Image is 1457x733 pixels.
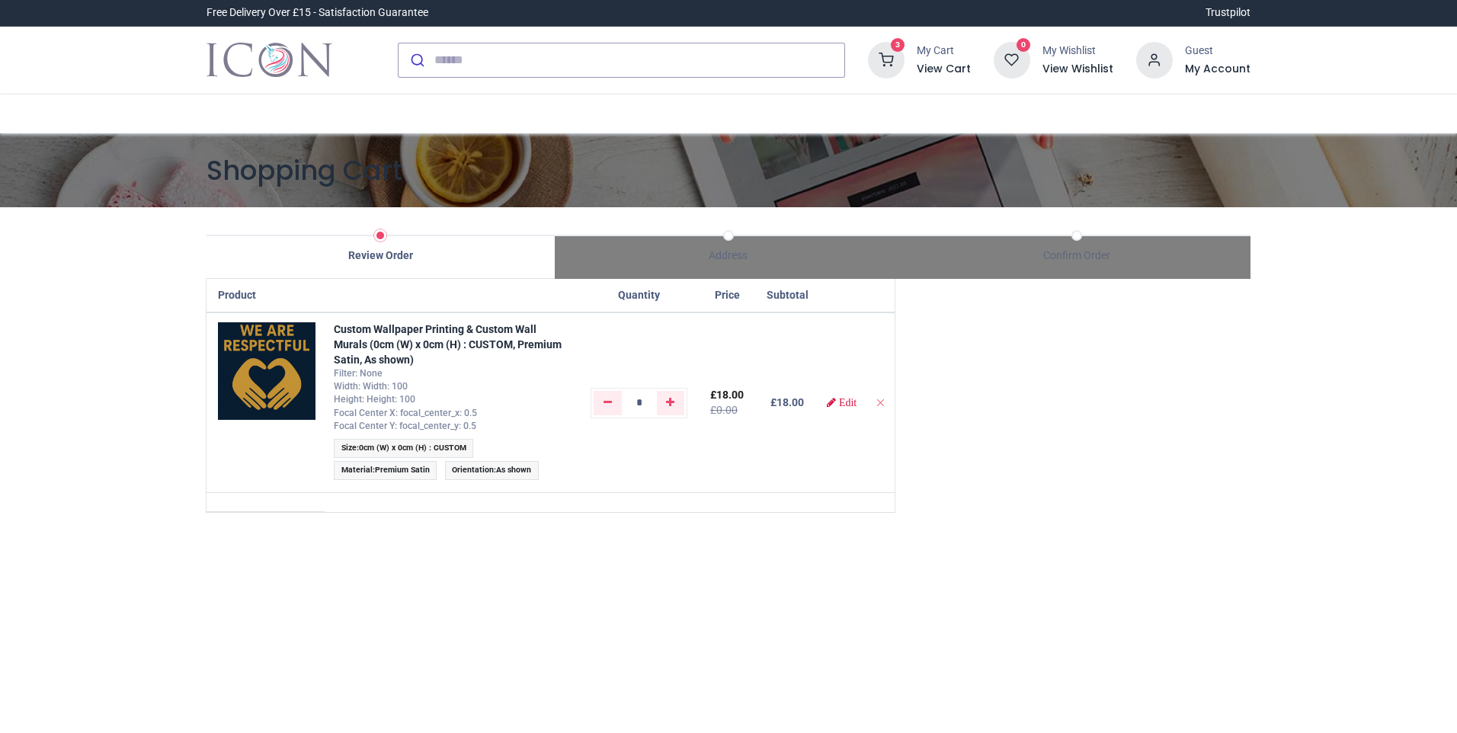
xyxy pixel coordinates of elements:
[710,404,738,416] del: £
[618,289,660,301] span: Quantity
[452,465,494,475] span: Orientation
[207,5,428,21] div: Free Delivery Over £15 - Satisfaction Guarantee
[777,396,804,408] span: 18.00
[902,248,1250,264] div: Confirm Order
[757,279,818,313] th: Subtotal
[555,248,903,264] div: Address
[334,421,476,431] span: Focal Center Y: focal_center_y: 0.5
[1185,62,1250,77] a: My Account
[334,368,383,379] span: Filter: None
[334,439,473,458] span: :
[594,391,622,415] a: Remove one
[917,43,971,59] div: My Cart
[341,443,357,453] span: Size
[994,53,1030,65] a: 0
[207,248,555,264] div: Review Order
[207,152,1250,189] h1: Shopping Cart
[445,461,539,480] span: :
[207,39,332,82] a: Logo of Icon Wall Stickers
[334,408,477,418] span: Focal Center X: focal_center_x: 0.5
[334,323,562,365] a: Custom Wallpaper Printing & Custom Wall Murals (0cm (W) x 0cm (H) : CUSTOM, Premium Satin, As shown)
[868,53,905,65] a: 3
[1042,43,1113,59] div: My Wishlist
[341,465,373,475] span: Material
[716,404,738,416] span: 0.00
[359,443,466,453] span: 0cm (W) x 0cm (H) : CUSTOM
[875,396,885,408] a: Remove from cart
[496,465,531,475] span: As shown
[334,381,408,392] span: Width: Width: 100
[696,279,757,313] th: Price
[710,389,744,401] span: £
[1185,43,1250,59] div: Guest
[399,43,434,77] button: Submit
[207,39,332,82] img: Icon Wall Stickers
[891,38,905,53] sup: 3
[839,397,857,408] span: Edit
[1042,62,1113,77] a: View Wishlist
[334,461,437,480] span: :
[375,465,430,475] span: Premium Satin
[334,394,415,405] span: Height: Height: 100
[827,397,857,408] a: Edit
[917,62,971,77] a: View Cart
[218,322,315,420] img: JzDHPAAAAAZJREFUAwAg3y1HWBc4gQAAAABJRU5ErkJggg==
[1017,38,1031,53] sup: 0
[770,396,804,408] b: £
[716,389,744,401] span: 18.00
[1206,5,1250,21] a: Trustpilot
[207,279,325,313] th: Product
[657,391,685,415] a: Add one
